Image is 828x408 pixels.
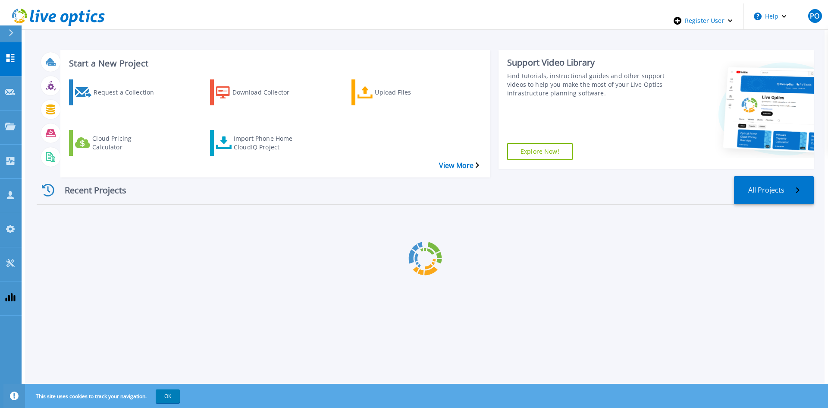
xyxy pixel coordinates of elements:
[810,13,819,19] span: PO
[94,82,163,103] div: Request a Collection
[234,132,303,154] div: Import Phone Home CloudIQ Project
[351,79,456,105] a: Upload Files
[69,130,173,156] a: Cloud Pricing Calculator
[92,132,161,154] div: Cloud Pricing Calculator
[743,3,797,29] button: Help
[439,161,479,170] a: View More
[156,389,180,403] button: OK
[663,3,743,38] div: Register User
[232,82,301,103] div: Download Collector
[507,72,668,98] div: Find tutorials, instructional guides and other support videos to help you make the most of your L...
[507,57,668,68] div: Support Video Library
[375,82,444,103] div: Upload Files
[69,79,173,105] a: Request a Collection
[734,176,814,204] a: All Projects
[27,389,180,403] span: This site uses cookies to track your navigation.
[507,143,573,160] a: Explore Now!
[69,59,479,68] h3: Start a New Project
[37,180,140,201] div: Recent Projects
[210,79,314,105] a: Download Collector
